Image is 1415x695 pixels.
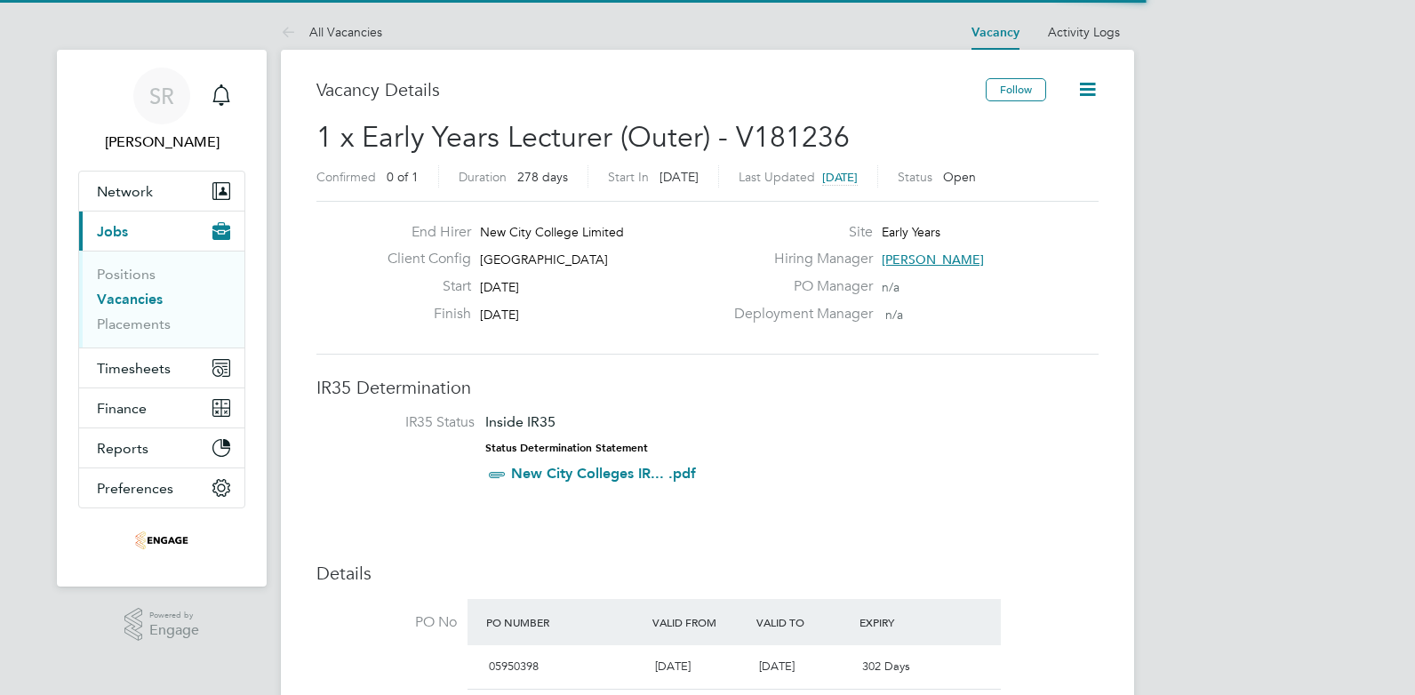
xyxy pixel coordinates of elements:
[97,440,148,457] span: Reports
[885,307,903,323] span: n/a
[723,223,873,242] label: Site
[316,562,1099,585] h3: Details
[373,250,471,268] label: Client Config
[723,305,873,324] label: Deployment Manager
[97,480,173,497] span: Preferences
[97,223,128,240] span: Jobs
[480,224,624,240] span: New City College Limited
[480,279,519,295] span: [DATE]
[97,183,153,200] span: Network
[485,442,648,454] strong: Status Determination Statement
[334,413,475,432] label: IR35 Status
[281,24,382,40] a: All Vacancies
[459,169,507,185] label: Duration
[373,277,471,296] label: Start
[373,223,471,242] label: End Hirer
[149,608,199,623] span: Powered by
[882,279,899,295] span: n/a
[79,251,244,347] div: Jobs
[482,606,648,638] div: PO Number
[316,78,986,101] h3: Vacancy Details
[79,428,244,467] button: Reports
[316,120,850,155] span: 1 x Early Years Lecturer (Outer) - V181236
[480,307,519,323] span: [DATE]
[511,465,696,482] a: New City Colleges IR... .pdf
[1048,24,1120,40] a: Activity Logs
[97,400,147,417] span: Finance
[149,623,199,638] span: Engage
[898,169,932,185] label: Status
[78,132,245,153] span: Sam Roberts
[480,252,608,268] span: [GEOGRAPHIC_DATA]
[79,468,244,507] button: Preferences
[608,169,649,185] label: Start In
[316,376,1099,399] h3: IR35 Determination
[316,169,376,185] label: Confirmed
[78,526,245,555] a: Go to home page
[822,170,858,185] span: [DATE]
[373,305,471,324] label: Finish
[882,224,940,240] span: Early Years
[655,659,691,674] span: [DATE]
[97,360,171,377] span: Timesheets
[79,348,244,387] button: Timesheets
[739,169,815,185] label: Last Updated
[855,606,959,638] div: Expiry
[78,68,245,153] a: SR[PERSON_NAME]
[79,212,244,251] button: Jobs
[387,169,419,185] span: 0 of 1
[752,606,856,638] div: Valid To
[135,526,188,555] img: omniapeople-logo-retina.png
[882,252,984,268] span: [PERSON_NAME]
[660,169,699,185] span: [DATE]
[723,250,873,268] label: Hiring Manager
[79,388,244,427] button: Finance
[489,659,539,674] span: 05950398
[97,266,156,283] a: Positions
[517,169,568,185] span: 278 days
[149,84,174,108] span: SR
[862,659,910,674] span: 302 Days
[943,169,976,185] span: Open
[316,613,457,632] label: PO No
[971,25,1019,40] a: Vacancy
[986,78,1046,101] button: Follow
[485,413,556,430] span: Inside IR35
[648,606,752,638] div: Valid From
[759,659,795,674] span: [DATE]
[124,608,200,642] a: Powered byEngage
[723,277,873,296] label: PO Manager
[79,172,244,211] button: Network
[97,316,171,332] a: Placements
[57,50,267,587] nav: Main navigation
[97,291,163,308] a: Vacancies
